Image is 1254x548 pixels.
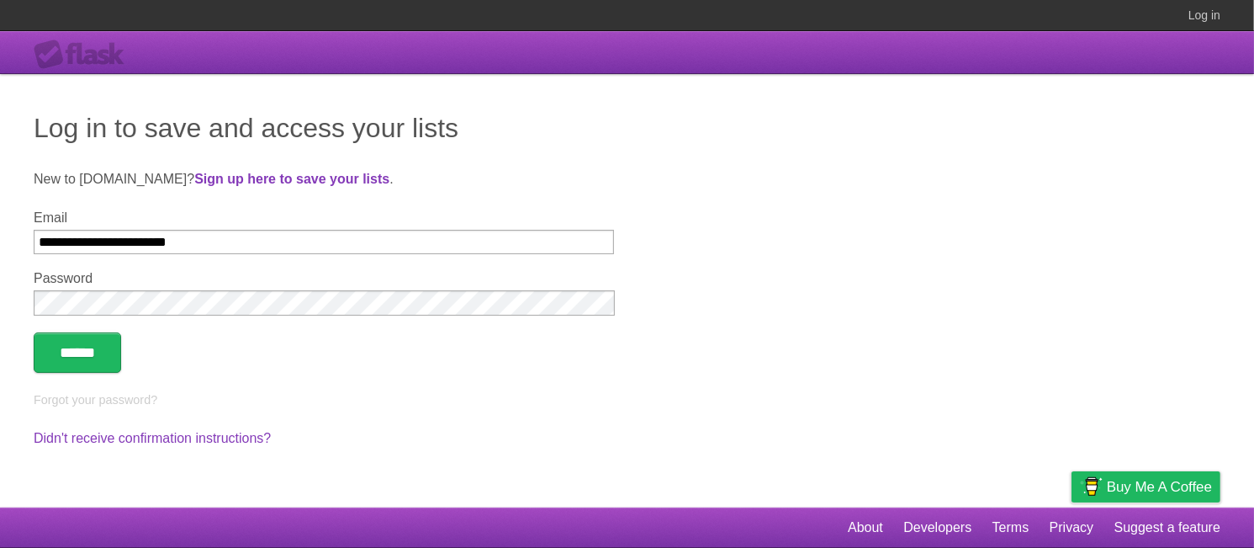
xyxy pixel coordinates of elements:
[194,172,389,186] a: Sign up here to save your lists
[34,40,135,70] div: Flask
[1071,471,1220,503] a: Buy me a coffee
[992,512,1029,544] a: Terms
[1114,512,1220,544] a: Suggest a feature
[34,210,614,226] label: Email
[34,431,271,445] a: Didn't receive confirmation instructions?
[1107,472,1212,502] span: Buy me a coffee
[34,108,1220,148] h1: Log in to save and access your lists
[1080,472,1103,501] img: Buy me a coffee
[848,512,883,544] a: About
[903,512,971,544] a: Developers
[34,271,614,286] label: Password
[34,169,1220,189] p: New to [DOMAIN_NAME]? .
[1050,512,1093,544] a: Privacy
[34,393,157,407] a: Forgot your password?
